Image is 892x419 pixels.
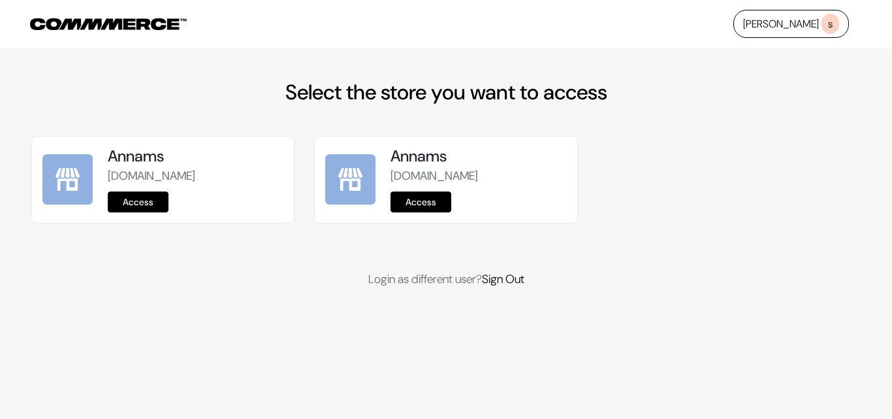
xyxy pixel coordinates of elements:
[390,192,451,212] a: Access
[325,154,375,205] img: Annams
[390,167,566,185] p: [DOMAIN_NAME]
[30,18,187,30] img: COMMMERCE
[108,167,283,185] p: [DOMAIN_NAME]
[108,147,283,166] h5: Annams
[390,147,566,166] h5: Annams
[108,192,168,212] a: Access
[31,271,861,288] p: Login as different user?
[482,271,524,287] a: Sign Out
[42,154,93,205] img: Annams
[821,14,839,34] span: s
[31,80,861,105] h2: Select the store you want to access
[733,10,849,38] a: [PERSON_NAME]s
